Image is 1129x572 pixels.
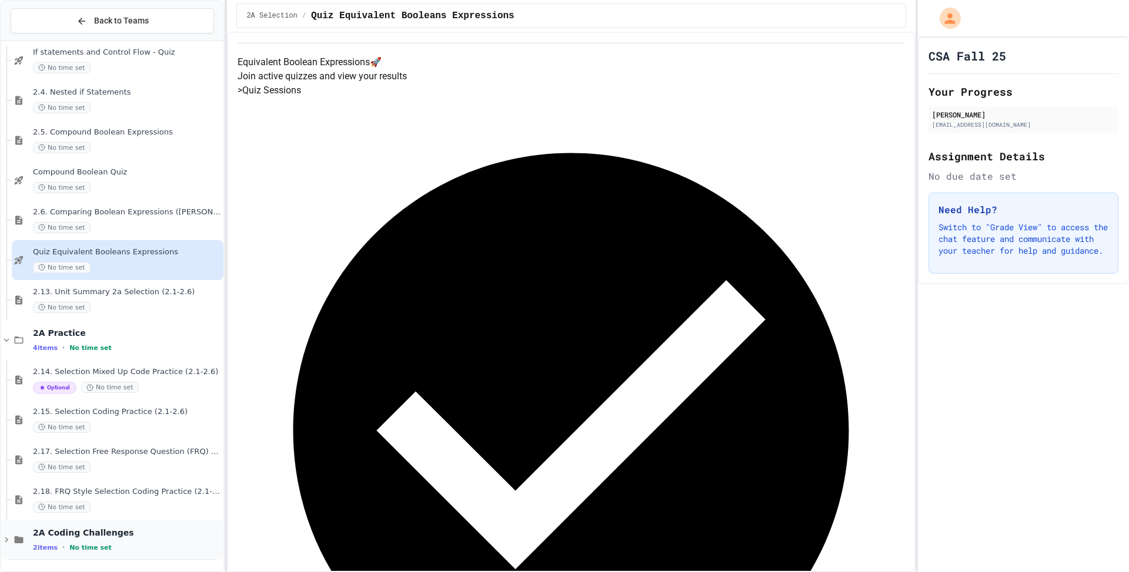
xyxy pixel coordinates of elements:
[927,5,964,32] div: My Account
[938,203,1108,217] h3: Need Help?
[33,48,221,58] span: If statements and Control Flow - Quiz
[238,83,904,97] h5: > Quiz Sessions
[33,287,221,297] span: 2.13. Unit Summary 2a Selection (2.1-2.6)
[928,48,1006,64] h1: CSA Fall 25
[928,169,1118,183] div: No due date set
[33,102,91,113] span: No time set
[11,8,214,33] button: Back to Teams
[33,207,221,217] span: 2.6. Comparing Boolean Expressions ([PERSON_NAME] Laws)
[33,247,221,257] span: Quiz Equivalent Booleans Expressions
[311,9,515,23] span: Quiz Equivalent Booleans Expressions
[33,127,221,137] span: 2.5. Compound Boolean Expressions
[33,544,58,551] span: 2 items
[94,15,149,27] span: Back to Teams
[33,88,221,97] span: 2.4. Nested if Statements
[932,120,1115,129] div: [EMAIL_ADDRESS][DOMAIN_NAME]
[33,382,76,393] span: Optional
[238,55,904,69] h4: Equivalent Boolean Expressions 🚀
[69,544,112,551] span: No time set
[33,422,91,433] span: No time set
[246,11,297,21] span: 2A Selection
[33,62,91,73] span: No time set
[33,328,221,338] span: 2A Practice
[81,382,139,393] span: No time set
[33,527,221,538] span: 2A Coding Challenges
[33,142,91,153] span: No time set
[62,543,65,552] span: •
[33,182,91,193] span: No time set
[33,462,91,473] span: No time set
[33,262,91,273] span: No time set
[62,343,65,352] span: •
[69,344,112,352] span: No time set
[33,222,91,233] span: No time set
[33,447,221,457] span: 2.17. Selection Free Response Question (FRQ) Game Practice (2.1-2.6)
[33,344,58,352] span: 4 items
[928,83,1118,100] h2: Your Progress
[33,302,91,313] span: No time set
[33,487,221,497] span: 2.18. FRQ Style Selection Coding Practice (2.1-2.6)
[302,11,306,21] span: /
[33,502,91,513] span: No time set
[938,221,1108,257] p: Switch to "Grade View" to access the chat feature and communicate with your teacher for help and ...
[33,407,221,417] span: 2.15. Selection Coding Practice (2.1-2.6)
[928,148,1118,164] h2: Assignment Details
[33,367,221,377] span: 2.14. Selection Mixed Up Code Practice (2.1-2.6)
[238,69,904,83] p: Join active quizzes and view your results
[33,167,221,177] span: Compound Boolean Quiz
[932,109,1115,120] div: [PERSON_NAME]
